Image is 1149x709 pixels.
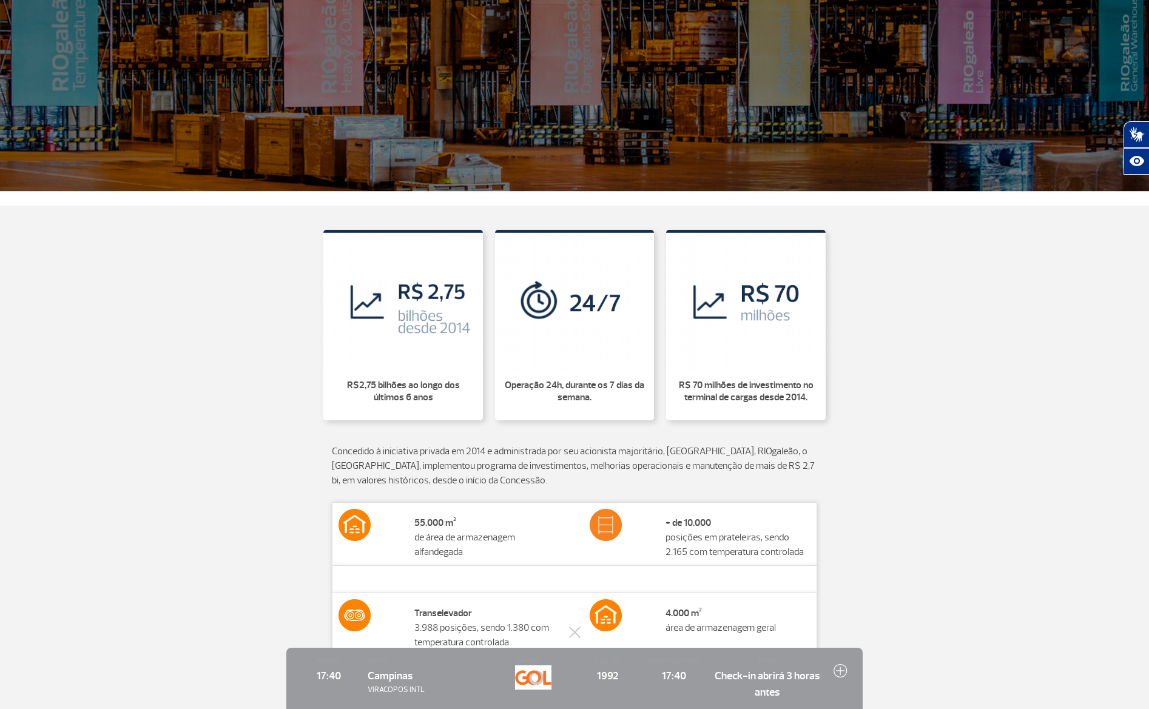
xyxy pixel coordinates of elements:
span: STATUS [713,657,821,665]
span: VIRACOPOS INTL [368,684,503,696]
span: HORÁRIO [302,657,355,665]
span: HORÁRIO ESTIMADO [647,657,701,665]
p: R$ 70 milhões de investimento no terminal de cargas desde 2014. [673,379,818,403]
strong: 4.000 m² [665,607,702,619]
img: R$ 70 milhões de investimento no terminal de cargas desde 2014. [666,230,826,371]
span: Campinas [368,669,413,682]
p: Operação 24h, durante os 7 dias da semana. [502,379,647,403]
span: Nº DO VOO [581,657,635,665]
td: posições em prateleiras, sendo 2.165 com temperatura controlada [659,502,817,565]
strong: 55.000 m² [414,517,456,529]
span: 17:40 [302,668,355,684]
strong: + de 10.000 [665,517,711,529]
img: Operação 24h, durante os 7 dias da semana. [495,230,655,371]
span: DESTINO [368,657,503,665]
span: Check-in abrirá 3 horas antes [713,668,821,700]
button: Abrir recursos assistivos. [1124,148,1149,175]
img: R$2,75 bilhões ao longo dos últimos 6 anos [323,230,483,371]
td: de área de armazenagem alfandegada [408,502,566,565]
span: CIA AÉREA [515,657,569,665]
td: área de armazenagem geral [659,593,817,656]
span: 17:40 [647,668,701,684]
p: R$2,75 bilhões ao longo dos últimos 6 anos [331,379,476,403]
p: Concedido à iniciativa privada em 2014 e administrada por seu acionista majoritário, [GEOGRAPHIC_... [332,444,817,488]
span: 1992 [581,668,635,684]
button: Abrir tradutor de língua de sinais. [1124,121,1149,148]
div: Plugin de acessibilidade da Hand Talk. [1124,121,1149,175]
td: 3.988 posições, sendo 1.380 com temperatura controlada [408,593,566,656]
img: armazena-ico2.png [590,599,622,631]
img: trans-ico.png [339,599,371,631]
strong: Transelevador [414,607,472,619]
img: prateleira-ico.png [590,509,622,541]
img: armazena-ico2.png [339,509,371,541]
